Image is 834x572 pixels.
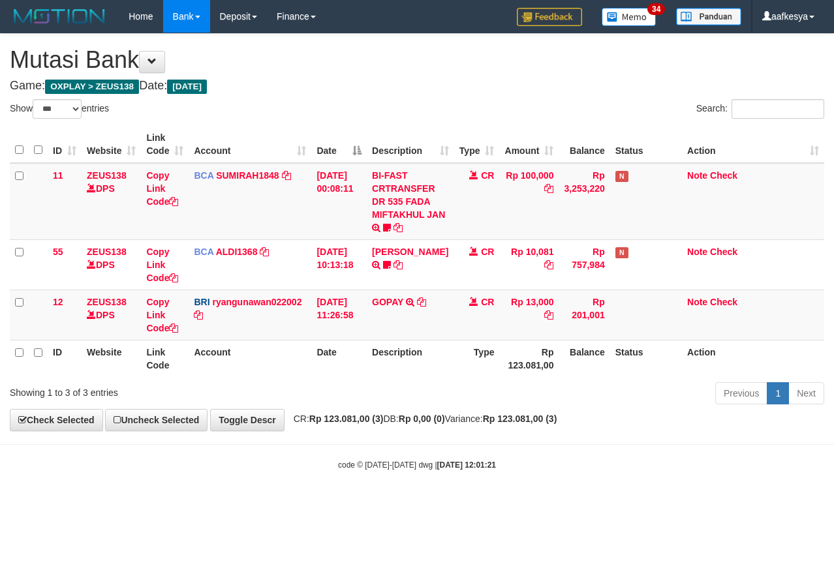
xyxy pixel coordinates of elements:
[216,170,279,181] a: SUMIRAH1848
[559,340,610,377] th: Balance
[194,170,213,181] span: BCA
[559,239,610,290] td: Rp 757,984
[338,460,496,470] small: code © [DATE]-[DATE] dwg |
[82,290,141,340] td: DPS
[767,382,789,404] a: 1
[194,297,209,307] span: BRI
[53,247,63,257] span: 55
[10,47,824,73] h1: Mutasi Bank
[372,297,403,307] a: GOPAY
[87,297,127,307] a: ZEUS138
[481,170,494,181] span: CR
[454,340,500,377] th: Type
[216,247,258,257] a: ALDI1368
[141,340,189,377] th: Link Code
[394,260,403,270] a: Copy FERLANDA EFRILIDIT to clipboard
[167,80,207,94] span: [DATE]
[687,247,707,257] a: Note
[282,170,291,181] a: Copy SUMIRAH1848 to clipboard
[53,170,63,181] span: 11
[559,126,610,163] th: Balance
[87,170,127,181] a: ZEUS138
[499,239,559,290] td: Rp 10,081
[367,163,454,240] td: BI-FAST CRTRANSFER DR 535 FADA MIFTAKHUL JAN
[517,8,582,26] img: Feedback.jpg
[10,80,824,93] h4: Game: Date:
[417,297,426,307] a: Copy GOPAY to clipboard
[194,310,203,320] a: Copy ryangunawan022002 to clipboard
[45,80,139,94] span: OXPLAY > ZEUS138
[10,409,103,431] a: Check Selected
[53,297,63,307] span: 12
[260,247,269,257] a: Copy ALDI1368 to clipboard
[544,310,553,320] a: Copy Rp 13,000 to clipboard
[615,247,628,258] span: Has Note
[647,3,665,15] span: 34
[788,382,824,404] a: Next
[10,7,109,26] img: MOTION_logo.png
[676,8,741,25] img: panduan.png
[687,297,707,307] a: Note
[82,163,141,240] td: DPS
[559,163,610,240] td: Rp 3,253,220
[33,99,82,119] select: Showentries
[311,239,367,290] td: [DATE] 10:13:18
[682,340,824,377] th: Action
[87,247,127,257] a: ZEUS138
[82,239,141,290] td: DPS
[212,297,301,307] a: ryangunawan022002
[483,414,557,424] strong: Rp 123.081,00 (3)
[105,409,208,431] a: Uncheck Selected
[367,126,454,163] th: Description: activate to sort column ascending
[194,247,213,257] span: BCA
[311,163,367,240] td: [DATE] 00:08:11
[499,126,559,163] th: Amount: activate to sort column ascending
[715,382,767,404] a: Previous
[710,297,737,307] a: Check
[189,126,311,163] th: Account: activate to sort column ascending
[311,340,367,377] th: Date
[189,340,311,377] th: Account
[559,290,610,340] td: Rp 201,001
[687,170,707,181] a: Note
[732,99,824,119] input: Search:
[696,99,824,119] label: Search:
[602,8,656,26] img: Button%20Memo.svg
[499,290,559,340] td: Rp 13,000
[499,163,559,240] td: Rp 100,000
[146,297,178,333] a: Copy Link Code
[710,247,737,257] a: Check
[287,414,557,424] span: CR: DB: Variance:
[481,247,494,257] span: CR
[481,297,494,307] span: CR
[309,414,384,424] strong: Rp 123.081,00 (3)
[710,170,737,181] a: Check
[82,340,141,377] th: Website
[544,260,553,270] a: Copy Rp 10,081 to clipboard
[10,99,109,119] label: Show entries
[146,170,178,207] a: Copy Link Code
[610,340,682,377] th: Status
[82,126,141,163] th: Website: activate to sort column ascending
[399,414,445,424] strong: Rp 0,00 (0)
[372,247,448,257] a: [PERSON_NAME]
[682,126,824,163] th: Action: activate to sort column ascending
[394,222,403,233] a: Copy BI-FAST CRTRANSFER DR 535 FADA MIFTAKHUL JAN to clipboard
[367,340,454,377] th: Description
[141,126,189,163] th: Link Code: activate to sort column ascending
[615,171,628,182] span: Has Note
[437,460,496,470] strong: [DATE] 12:01:21
[499,340,559,377] th: Rp 123.081,00
[311,290,367,340] td: [DATE] 11:26:58
[610,126,682,163] th: Status
[210,409,285,431] a: Toggle Descr
[311,126,367,163] th: Date: activate to sort column descending
[544,183,553,194] a: Copy Rp 100,000 to clipboard
[48,340,82,377] th: ID
[10,381,338,399] div: Showing 1 to 3 of 3 entries
[48,126,82,163] th: ID: activate to sort column ascending
[454,126,500,163] th: Type: activate to sort column ascending
[146,247,178,283] a: Copy Link Code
